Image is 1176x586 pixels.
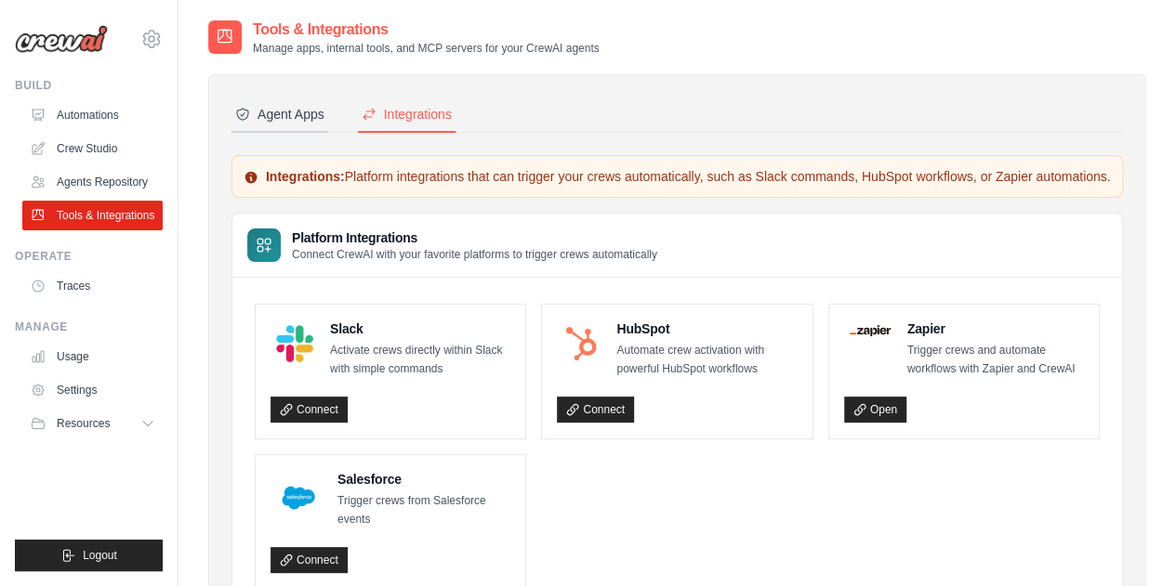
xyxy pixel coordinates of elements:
img: Zapier Logo [850,325,891,336]
a: Usage [22,342,163,371]
button: Resources [22,409,163,438]
h4: Slack [330,319,510,338]
p: Trigger crews and automate workflows with Zapier and CrewAI [907,342,1084,378]
div: Operate [15,249,163,264]
img: HubSpot Logo [562,325,600,362]
img: Slack Logo [276,325,313,362]
p: Activate crews directly within Slack with simple commands [330,342,510,378]
a: Connect [271,397,348,423]
a: Settings [22,375,163,405]
h3: Platform Integrations [292,228,657,247]
div: Build [15,78,163,93]
h4: HubSpot [616,319,797,338]
div: Manage [15,319,163,334]
div: Integrations [362,105,452,124]
h4: Salesforce [337,470,510,488]
a: Open [844,397,906,423]
p: Platform integrations that can trigger your crews automatically, such as Slack commands, HubSpot ... [244,167,1111,186]
button: Integrations [358,98,456,133]
h4: Zapier [907,319,1084,338]
p: Manage apps, internal tools, and MCP servers for your CrewAI agents [253,41,600,56]
a: Crew Studio [22,134,163,163]
p: Trigger crews from Salesforce events [337,492,510,528]
span: Resources [57,416,110,431]
a: Traces [22,271,163,301]
img: Salesforce Logo [276,475,321,520]
a: Connect [557,397,634,423]
h2: Tools & Integrations [253,19,600,41]
a: Agents Repository [22,167,163,197]
img: Logo [15,25,108,53]
strong: Integrations: [266,169,345,184]
a: Connect [271,547,348,573]
a: Automations [22,100,163,130]
button: Agent Apps [231,98,328,133]
button: Logout [15,540,163,571]
span: Logout [83,548,117,563]
div: Agent Apps [235,105,324,124]
p: Automate crew activation with powerful HubSpot workflows [616,342,797,378]
a: Tools & Integrations [22,201,163,230]
p: Connect CrewAI with your favorite platforms to trigger crews automatically [292,247,657,262]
